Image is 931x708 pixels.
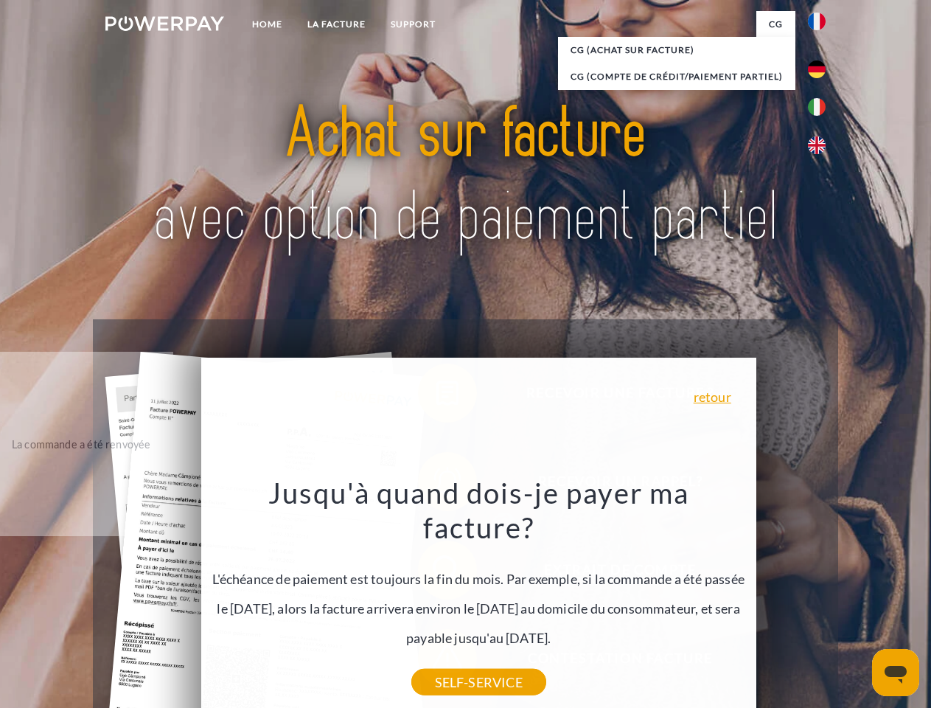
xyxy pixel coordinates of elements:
[808,60,826,78] img: de
[295,11,378,38] a: LA FACTURE
[808,98,826,116] img: it
[808,136,826,154] img: en
[378,11,448,38] a: Support
[694,390,731,403] a: retour
[558,37,795,63] a: CG (achat sur facture)
[141,71,790,282] img: title-powerpay_fr.svg
[872,649,919,696] iframe: Bouton de lancement de la fenêtre de messagerie
[209,475,747,546] h3: Jusqu'à quand dois-je payer ma facture?
[558,63,795,90] a: CG (Compte de crédit/paiement partiel)
[209,475,747,682] div: L'échéance de paiement est toujours la fin du mois. Par exemple, si la commande a été passée le [...
[756,11,795,38] a: CG
[105,16,224,31] img: logo-powerpay-white.svg
[808,13,826,30] img: fr
[240,11,295,38] a: Home
[411,669,546,695] a: SELF-SERVICE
